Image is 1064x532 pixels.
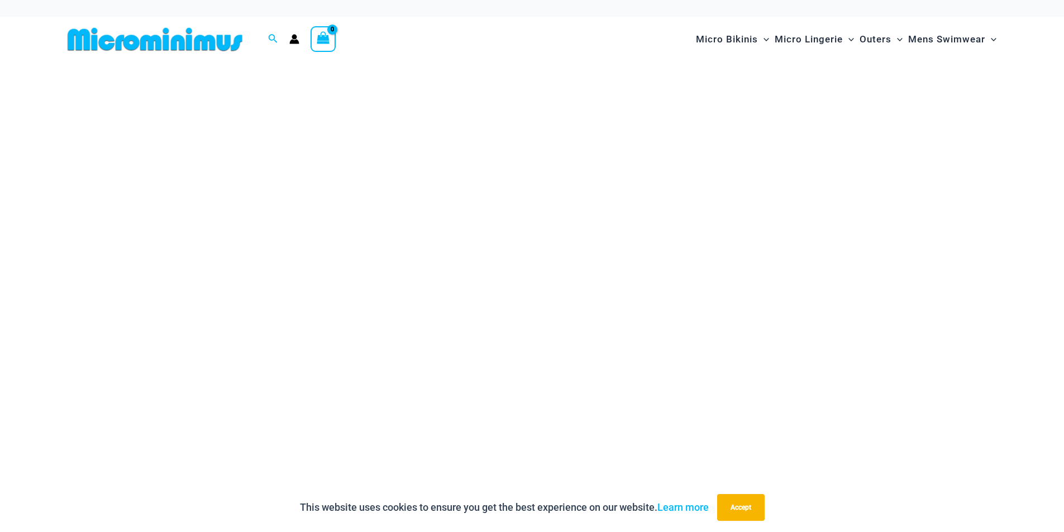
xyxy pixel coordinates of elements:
[289,34,299,44] a: Account icon link
[758,25,769,54] span: Menu Toggle
[857,22,905,56] a: OutersMenu ToggleMenu Toggle
[843,25,854,54] span: Menu Toggle
[311,26,336,52] a: View Shopping Cart, empty
[300,499,709,516] p: This website uses cookies to ensure you get the best experience on our website.
[63,27,247,52] img: MM SHOP LOGO FLAT
[717,494,765,521] button: Accept
[860,25,891,54] span: Outers
[905,22,999,56] a: Mens SwimwearMenu ToggleMenu Toggle
[693,22,772,56] a: Micro BikinisMenu ToggleMenu Toggle
[891,25,903,54] span: Menu Toggle
[985,25,996,54] span: Menu Toggle
[772,22,857,56] a: Micro LingerieMenu ToggleMenu Toggle
[268,32,278,46] a: Search icon link
[696,25,758,54] span: Micro Bikinis
[691,21,1001,58] nav: Site Navigation
[908,25,985,54] span: Mens Swimwear
[775,25,843,54] span: Micro Lingerie
[657,501,709,513] a: Learn more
